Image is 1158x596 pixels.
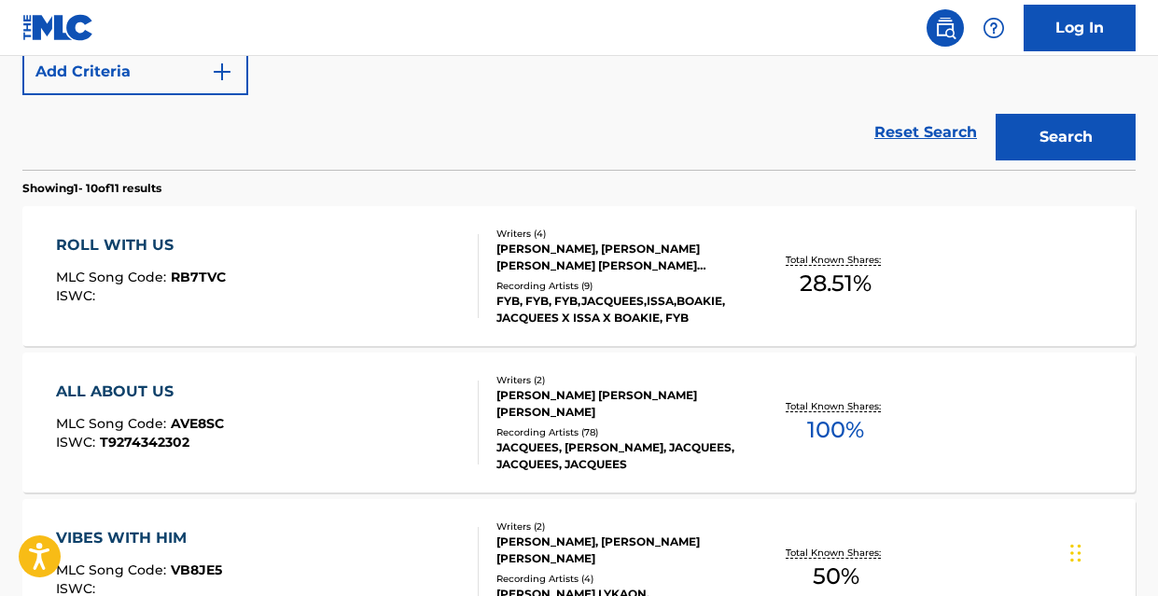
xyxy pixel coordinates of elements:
div: [PERSON_NAME] [PERSON_NAME] [PERSON_NAME] [496,387,743,421]
div: Recording Artists ( 78 ) [496,425,743,439]
a: Public Search [927,9,964,47]
div: ROLL WITH US [56,234,226,256]
a: Log In [1024,5,1136,51]
span: MLC Song Code : [56,561,171,578]
span: 100 % [807,413,864,447]
p: Total Known Shares: [786,546,886,560]
iframe: Chat Widget [1065,506,1158,596]
span: 28.51 % [800,267,872,300]
a: ROLL WITH USMLC Song Code:RB7TVCISWC:Writers (4)[PERSON_NAME], [PERSON_NAME] [PERSON_NAME] [PERSO... [22,206,1136,346]
span: ISWC : [56,287,100,304]
div: [PERSON_NAME], [PERSON_NAME] [PERSON_NAME] [PERSON_NAME] [PERSON_NAME] [496,241,743,274]
a: Reset Search [865,112,986,153]
span: T9274342302 [100,434,189,450]
p: Total Known Shares: [786,253,886,267]
div: FYB, FYB, FYB,JACQUEES,ISSA,BOAKIE, JACQUEES X ISSA X BOAKIE, FYB [496,293,743,326]
div: Writers ( 2 ) [496,373,743,387]
p: Total Known Shares: [786,399,886,413]
span: RB7TVC [171,269,226,285]
img: help [983,17,1005,39]
div: Writers ( 2 ) [496,520,743,534]
div: Help [975,9,1012,47]
a: ALL ABOUT USMLC Song Code:AVE8SCISWC:T9274342302Writers (2)[PERSON_NAME] [PERSON_NAME] [PERSON_NA... [22,353,1136,492]
div: Writers ( 4 ) [496,227,743,241]
img: MLC Logo [22,14,94,41]
div: Recording Artists ( 9 ) [496,279,743,293]
div: VIBES WITH HIM [56,527,222,549]
img: search [934,17,956,39]
span: 50 % [813,560,859,593]
div: [PERSON_NAME], [PERSON_NAME] [PERSON_NAME] [496,534,743,567]
span: AVE8SC [171,415,224,432]
span: ISWC : [56,434,100,450]
div: ALL ABOUT US [56,381,224,403]
span: MLC Song Code : [56,269,171,285]
span: MLC Song Code : [56,415,171,432]
button: Search [996,114,1136,160]
div: JACQUEES, [PERSON_NAME], JACQUEES, JACQUEES, JACQUEES [496,439,743,473]
div: Recording Artists ( 4 ) [496,572,743,586]
div: Drag [1070,525,1081,581]
button: Add Criteria [22,49,248,95]
span: VB8JE5 [171,561,222,578]
p: Showing 1 - 10 of 11 results [22,180,161,197]
img: 9d2ae6d4665cec9f34b9.svg [211,61,233,83]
